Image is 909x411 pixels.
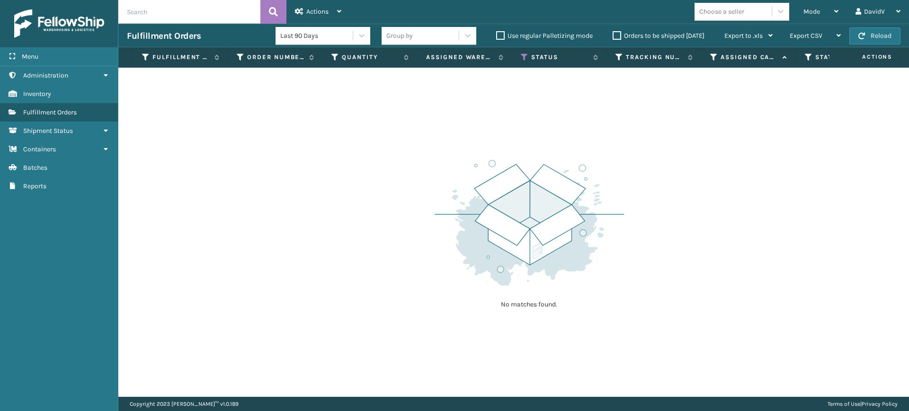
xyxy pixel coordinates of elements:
[14,9,104,38] img: logo
[815,53,873,61] label: State
[23,145,56,153] span: Containers
[306,8,329,16] span: Actions
[280,31,354,41] div: Last 90 Days
[130,397,239,411] p: Copyright 2023 [PERSON_NAME]™ v 1.0.189
[23,90,51,98] span: Inventory
[699,7,744,17] div: Choose a seller
[724,32,763,40] span: Export to .xls
[22,52,38,61] span: Menu
[832,49,898,65] span: Actions
[342,53,399,61] label: Quantity
[23,182,46,190] span: Reports
[247,53,304,61] label: Order Number
[496,32,593,40] label: Use regular Palletizing mode
[721,53,778,61] label: Assigned Carrier Service
[23,108,77,116] span: Fulfillment Orders
[862,401,898,407] a: Privacy Policy
[426,53,494,61] label: Assigned Warehouse
[23,127,73,135] span: Shipment Status
[152,53,210,61] label: Fulfillment Order Id
[626,53,683,61] label: Tracking Number
[790,32,822,40] span: Export CSV
[23,71,68,79] span: Administration
[828,397,898,411] div: |
[613,32,704,40] label: Orders to be shipped [DATE]
[828,401,860,407] a: Terms of Use
[386,31,413,41] div: Group by
[127,30,201,42] h3: Fulfillment Orders
[803,8,820,16] span: Mode
[23,164,47,172] span: Batches
[531,53,588,61] label: Status
[849,27,900,44] button: Reload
